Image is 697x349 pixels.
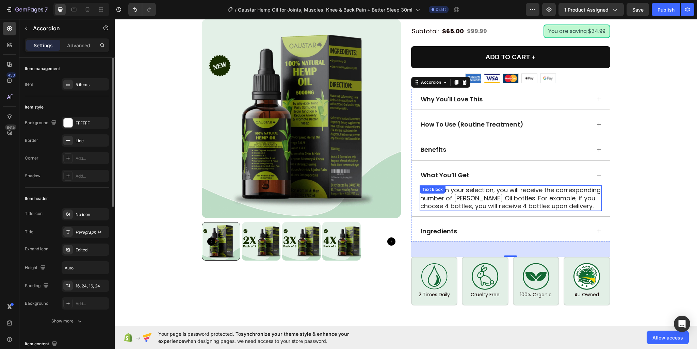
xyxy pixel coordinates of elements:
[405,271,438,280] p: 100% Organic
[25,211,43,217] div: Title icon
[458,244,486,271] img: gempages_578838273980367591-2bd99b73-148c-4658-978b-b97ac0ffb12e.png
[357,244,384,271] img: gempages_578838273980367591-d86d7516-d727-44fd-87a2-67c8099b4808.png
[25,155,38,161] div: Corner
[235,6,237,13] span: /
[76,82,108,88] div: 5 items
[76,120,108,126] div: FFFFFF
[25,196,48,202] div: Item header
[306,76,368,84] span: Why You'll Love This
[371,34,421,43] div: Add to cart +
[306,127,331,134] p: Benefits
[558,3,624,16] button: 1 product assigned
[45,5,48,14] p: 7
[303,271,337,280] p: 2 Times Daily
[3,3,51,16] button: 7
[306,152,355,160] p: What You’ll Get
[632,7,644,13] span: Save
[408,244,435,271] img: gempages_578838273980367591-9ddee0ee-2566-45df-a454-bc5d8ce35221.png
[25,300,48,306] div: Background
[455,271,489,280] p: AU Owned
[306,208,342,216] p: Ingredients
[67,42,90,49] p: Advanced
[658,6,675,13] div: Publish
[352,7,373,18] div: $99.99
[388,55,404,64] img: gempages_578838273980367591-c664e9ff-2ff6-4b74-91d1-017f3d737a75.svg
[25,66,60,72] div: Item management
[306,167,486,191] p: Based on your selection, you will receive the corresponding number of [PERSON_NAME] Oil bottles. ...
[25,315,109,327] button: Show more
[306,244,333,271] img: gempages_578838273980367591-f28de832-f03b-4787-9595-7a2d23dc018e.png
[76,212,108,218] div: No icon
[25,81,33,87] div: Item
[25,229,33,235] div: Title
[62,262,109,274] input: Auto
[34,42,53,49] p: Settings
[76,283,108,289] div: 16, 24, 16, 24
[426,55,441,64] img: gempages_578838273980367591-b4a7502e-f07b-4b9c-bf94-316199b642c6.svg
[76,138,108,144] div: Line
[25,137,38,144] div: Border
[128,3,156,16] div: Undo/Redo
[327,6,350,18] div: $65.00
[297,7,324,18] p: Subtotal:
[76,247,108,253] div: Edited
[76,301,108,307] div: Add...
[351,55,366,64] img: gempages_578838273980367591-e5567cb6-8683-4df3-9dc7-049ddbb86cff.svg
[76,155,108,162] div: Add...
[305,60,328,66] div: Accordion
[51,318,83,325] div: Show more
[76,229,108,235] div: Paragraph 1*
[436,6,446,13] span: Draft
[407,55,422,64] img: gempages_578838273980367591-696068bc-33f2-4264-ad62-97e57d370dfe.svg
[6,72,16,78] div: 450
[115,19,697,326] iframe: Design area
[306,101,409,109] p: How To Use (Routine Treatment)
[25,339,59,349] div: Item content
[296,27,496,49] button: Add to cart +
[25,104,44,110] div: Item style
[652,334,683,341] span: Allow access
[273,218,281,227] button: Carousel Next Arrow
[429,6,495,18] pre: You are saving $34.99
[76,173,108,179] div: Add...
[674,316,690,332] div: Open Intercom Messenger
[652,3,680,16] button: Publish
[33,24,91,32] p: Accordion
[25,118,58,128] div: Background
[354,271,387,280] p: Cruelty Free
[25,263,47,272] div: Height
[647,331,689,344] button: Allow access
[158,331,349,344] span: synchronize your theme style & enhance your experience
[564,6,609,13] span: 1 product assigned
[238,6,412,13] span: Oaustar Hemp Oil for Joints, Muscles, Knee & Back Pain + Better Sleep 30ml
[25,246,48,252] div: Expand icon
[25,173,40,179] div: Shadow
[627,3,649,16] button: Save
[370,55,385,64] img: gempages_578838273980367591-f0ec6fdb-1b44-4e7e-858a-f68b0f1f0088.svg
[5,124,16,130] div: Beta
[158,330,376,345] span: Your page is password protected. To when designing pages, we need access to your store password.
[25,281,50,290] div: Padding
[306,167,329,173] div: Text Block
